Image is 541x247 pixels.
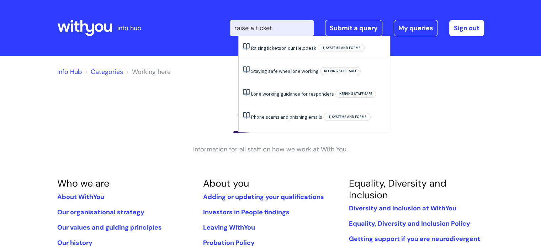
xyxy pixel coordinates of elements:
a: About WithYou [57,193,104,201]
a: Equality, Diversity and Inclusion [349,177,446,201]
span: tickets [266,45,281,51]
a: Equality, Diversity and Inclusion Policy [349,219,470,228]
a: Investors in People findings [203,208,289,216]
a: Diversity and inclusion at WithYou [349,204,456,213]
span: IT, systems and forms [324,113,371,121]
h1: Working here [57,112,484,125]
a: Who we are [57,177,109,189]
a: Sign out [449,20,484,36]
a: Our history [57,238,92,247]
div: | - [230,20,484,36]
span: IT, systems and forms [318,44,365,52]
li: Working here [125,66,171,77]
a: Categories [91,68,123,76]
a: Staying safe when lone working [251,68,319,74]
span: Keeping staff safe [320,67,361,75]
a: My queries [394,20,438,36]
a: Our values and guiding principles [57,223,162,232]
a: Adding or updating your qualifications [203,193,324,201]
span: Keeping staff safe [335,90,376,98]
a: Submit a query [325,20,382,36]
a: Probation Policy [203,238,254,247]
a: Raisingticketson our Helpdesk [251,45,316,51]
a: Leaving WithYou [203,223,255,232]
a: Phone scams and phishing emails [251,114,322,120]
p: Information for all staff on how we work at With You. [164,144,377,155]
a: Getting support if you are neurodivergent [349,235,480,243]
a: Lone working guidance for responders [251,91,334,97]
input: Search [230,20,314,36]
a: Info Hub [57,68,82,76]
a: About you [203,177,249,189]
li: Solution home [84,66,123,77]
a: Our organisational strategy [57,208,144,216]
p: info hub [117,22,141,34]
